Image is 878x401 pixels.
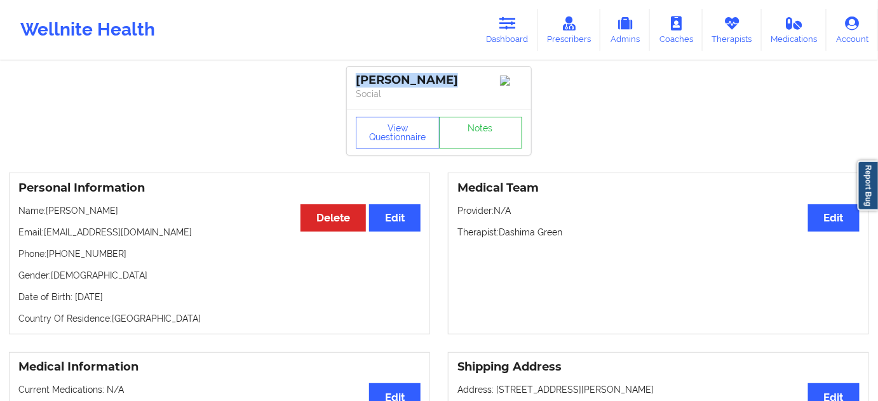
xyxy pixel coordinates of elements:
[650,9,703,51] a: Coaches
[703,9,762,51] a: Therapists
[477,9,538,51] a: Dashboard
[18,360,421,374] h3: Medical Information
[858,161,878,211] a: Report Bug
[457,181,860,195] h3: Medical Team
[439,117,523,148] a: Notes
[356,88,522,100] p: Social
[762,9,827,51] a: Medications
[827,9,878,51] a: Account
[18,226,421,239] p: Email: [EMAIL_ADDRESS][DOMAIN_NAME]
[18,269,421,282] p: Gender: [DEMOGRAPHIC_DATA]
[538,9,601,51] a: Prescribers
[301,204,366,232] button: Delete
[808,204,860,232] button: Edit
[457,360,860,374] h3: Shipping Address
[600,9,650,51] a: Admins
[457,204,860,217] p: Provider: N/A
[18,204,421,217] p: Name: [PERSON_NAME]
[457,226,860,239] p: Therapist: Dashima Green
[369,204,421,232] button: Edit
[18,247,421,260] p: Phone: [PHONE_NUMBER]
[18,181,421,195] h3: Personal Information
[356,73,522,88] div: [PERSON_NAME]
[18,312,421,325] p: Country Of Residence: [GEOGRAPHIC_DATA]
[457,383,860,396] p: Address: [STREET_ADDRESS][PERSON_NAME]
[18,383,421,396] p: Current Medications: N/A
[18,291,421,303] p: Date of Birth: [DATE]
[500,76,522,86] img: Image%2Fplaceholer-image.png
[356,117,440,148] button: View Questionnaire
